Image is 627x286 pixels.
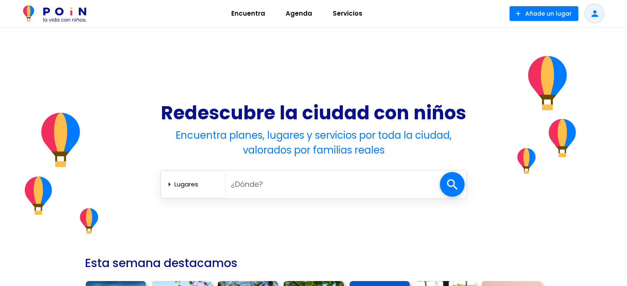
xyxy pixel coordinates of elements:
[160,101,467,125] h1: Redescubre la ciudad con niños
[510,6,578,21] button: Añade un lugar
[23,5,86,22] img: POiN
[85,253,237,274] h2: Esta semana destacamos
[221,4,275,23] a: Encuentra
[322,4,373,23] a: Servicios
[282,7,316,20] span: Agenda
[226,176,440,193] input: ¿Dónde?
[275,4,322,23] a: Agenda
[174,177,222,191] select: arrow_right
[329,7,366,20] span: Servicios
[164,179,174,189] span: arrow_right
[228,7,269,20] span: Encuentra
[160,128,467,158] h4: Encuentra planes, lugares y servicios por toda la ciudad, valorados por familias reales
